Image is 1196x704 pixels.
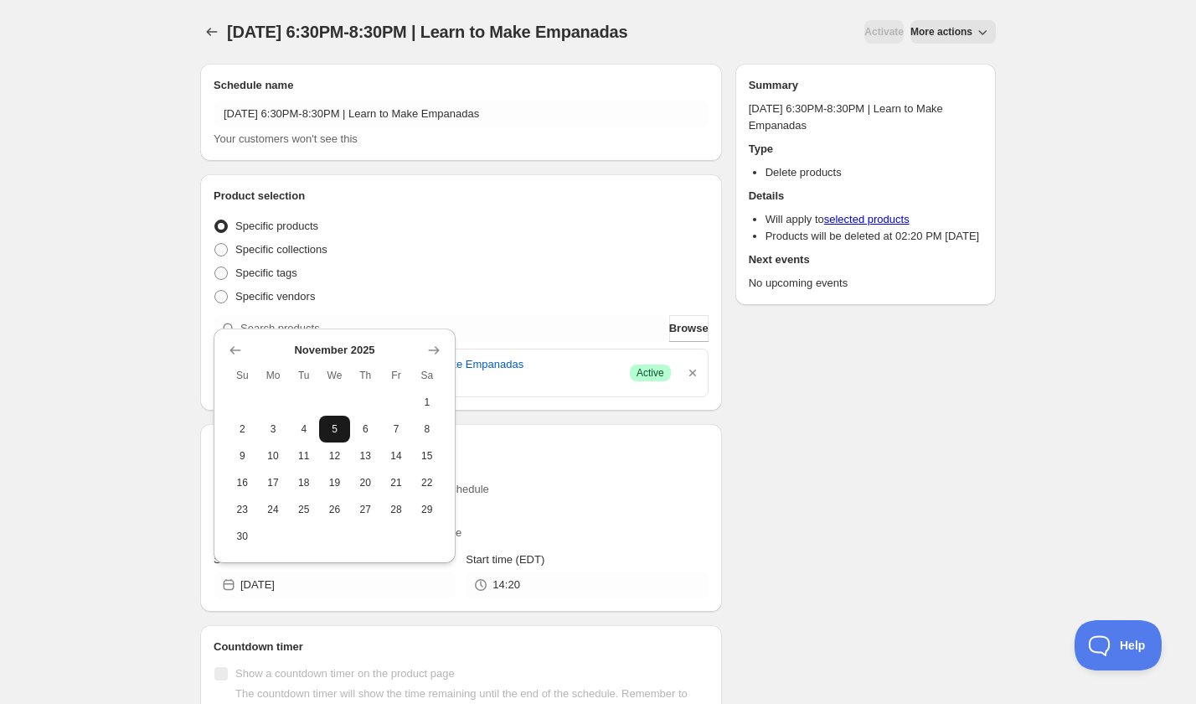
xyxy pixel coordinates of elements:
[227,362,258,389] th: Sunday
[319,443,350,469] button: Wednesday November 12 2025
[388,422,405,436] span: 7
[295,503,312,516] span: 25
[388,369,405,382] span: Fr
[288,362,319,389] th: Tuesday
[265,422,282,436] span: 3
[319,469,350,496] button: Wednesday November 19 2025
[357,476,374,489] span: 20
[326,476,343,489] span: 19
[227,496,258,523] button: Sunday November 23 2025
[326,422,343,436] span: 5
[411,496,442,523] button: Saturday November 29 2025
[411,443,442,469] button: Saturday November 15 2025
[766,211,982,228] li: Will apply to
[240,315,666,342] input: Search products
[749,251,982,268] h2: Next events
[258,496,289,523] button: Monday November 24 2025
[227,416,258,443] button: Sunday November 2 2025
[357,503,374,516] span: 27
[235,267,297,279] span: Specific tags
[326,449,343,463] span: 12
[411,469,442,496] button: Saturday November 22 2025
[749,77,982,94] h2: Summary
[381,469,412,496] button: Friday November 21 2025
[295,476,312,489] span: 18
[319,496,350,523] button: Wednesday November 26 2025
[350,443,381,469] button: Thursday November 13 2025
[326,369,343,382] span: We
[234,476,251,489] span: 16
[326,503,343,516] span: 26
[418,422,436,436] span: 8
[235,667,455,680] span: Show a countdown timer on the product page
[258,362,289,389] th: Monday
[749,275,982,292] p: No upcoming events
[319,416,350,443] button: Wednesday November 5 2025
[265,503,282,516] span: 24
[288,443,319,469] button: Tuesday November 11 2025
[669,315,709,342] button: Browse
[214,639,709,655] h2: Countdown timer
[214,77,709,94] h2: Schedule name
[234,369,251,382] span: Su
[234,422,251,436] span: 2
[288,496,319,523] button: Tuesday November 25 2025
[418,503,436,516] span: 29
[258,443,289,469] button: Monday November 10 2025
[235,220,318,232] span: Specific products
[288,416,319,443] button: Tuesday November 4 2025
[295,422,312,436] span: 4
[669,320,709,337] span: Browse
[227,523,258,550] button: Sunday November 30 2025
[910,20,996,44] button: More actions
[295,369,312,382] span: Tu
[411,416,442,443] button: Saturday November 8 2025
[637,366,664,380] span: Active
[295,449,312,463] span: 11
[350,362,381,389] th: Thursday
[749,188,982,204] h2: Details
[357,422,374,436] span: 6
[234,503,251,516] span: 23
[381,496,412,523] button: Friday November 28 2025
[418,396,436,409] span: 1
[234,449,251,463] span: 9
[227,443,258,469] button: Sunday November 9 2025
[388,503,405,516] span: 28
[214,437,709,454] h2: Active dates
[265,476,282,489] span: 17
[388,476,405,489] span: 21
[235,290,315,303] span: Specific vendors
[234,530,251,543] span: 30
[418,449,436,463] span: 15
[749,101,982,134] p: [DATE] 6:30PM-8:30PM | Learn to Make Empanadas
[824,213,910,225] a: selected products
[288,469,319,496] button: Tuesday November 18 2025
[357,369,374,382] span: Th
[200,20,224,44] button: Schedules
[265,369,282,382] span: Mo
[418,369,436,382] span: Sa
[350,469,381,496] button: Thursday November 20 2025
[227,23,627,41] span: [DATE] 6:30PM-8:30PM | Learn to Make Empanadas
[749,141,982,158] h2: Type
[357,449,374,463] span: 13
[227,469,258,496] button: Sunday November 16 2025
[265,449,282,463] span: 10
[1075,620,1162,670] iframe: Toggle Customer Support
[381,443,412,469] button: Friday November 14 2025
[319,362,350,389] th: Wednesday
[422,339,446,362] button: Show next month, December 2025
[388,449,405,463] span: 14
[258,416,289,443] button: Monday November 3 2025
[466,553,544,566] span: Start time (EDT)
[214,188,709,204] h2: Product selection
[214,132,358,145] span: Your customers won't see this
[350,416,381,443] button: Thursday November 6 2025
[381,362,412,389] th: Friday
[910,25,972,39] span: More actions
[766,228,982,245] li: Products will be deleted at 02:20 PM [DATE]
[235,243,327,256] span: Specific collections
[418,476,436,489] span: 22
[411,362,442,389] th: Saturday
